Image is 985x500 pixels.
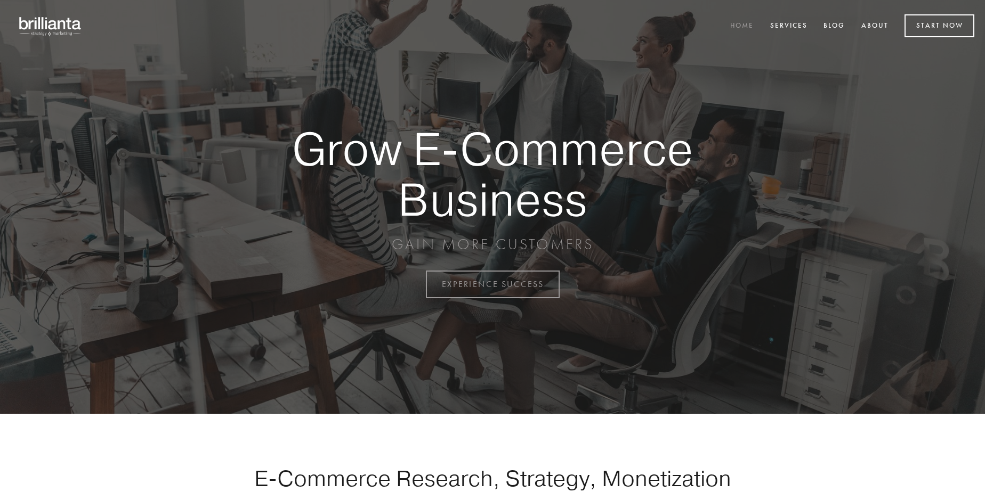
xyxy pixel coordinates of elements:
a: About [854,18,895,35]
a: EXPERIENCE SUCCESS [426,271,560,298]
a: Blog [817,18,852,35]
h1: E-Commerce Research, Strategy, Monetization [221,465,764,491]
strong: Grow E-Commerce Business [255,124,730,224]
a: Home [723,18,761,35]
a: Services [763,18,814,35]
a: Start Now [905,14,974,37]
p: GAIN MORE CUSTOMERS [255,235,730,254]
img: brillianta - research, strategy, marketing [11,11,91,42]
